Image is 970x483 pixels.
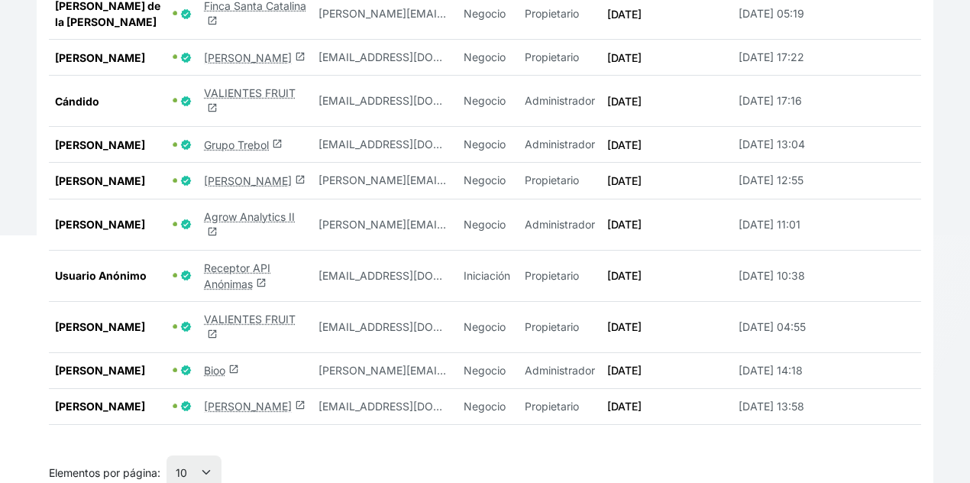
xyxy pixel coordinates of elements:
td: Iniciación [458,250,519,301]
span: 🟢 [173,11,177,17]
td: [DATE] 13:58 [732,388,890,424]
span: [PERSON_NAME] [55,216,170,232]
a: Receptor API Anónimaslaunch [204,261,270,290]
td: Propietario [519,250,601,301]
span: 🟢 [173,324,177,330]
td: [DATE] 11:01 [732,199,890,250]
td: [DATE] [601,199,732,250]
span: Usuario Verificado [180,52,192,63]
td: Negocio [458,388,519,424]
span: launch [228,364,239,374]
span: 🟢 [173,273,177,279]
td: john@bioo.tech [312,352,458,388]
span: launch [207,329,218,339]
a: Grupo Trebollaunch [204,138,283,151]
td: [DATE] [601,40,732,76]
a: Agrow Analytics IIlaunch [204,210,295,239]
span: [PERSON_NAME] [55,319,170,335]
span: launch [207,102,218,113]
span: launch [272,138,283,149]
td: Propietario [519,40,601,76]
a: [PERSON_NAME]launch [204,400,306,413]
td: [DATE] [601,127,732,163]
td: Negocio [458,352,519,388]
span: 🟢 [173,178,177,184]
span: launch [295,174,306,185]
td: Negocio [458,40,519,76]
span: 🟢 [173,404,177,410]
a: VALIENTES FRUITlaunch [204,86,296,115]
span: Usuario Verificado [180,219,192,230]
td: [DATE] 17:22 [732,40,890,76]
span: [PERSON_NAME] [55,137,170,153]
td: [DATE] 13:04 [732,127,890,163]
span: 🟢 [173,222,177,228]
td: Negocio [458,76,519,127]
td: asojorge@gmail.com [312,388,458,424]
span: launch [295,400,306,410]
span: Usuario Verificado [180,400,192,412]
span: 🟢 [173,98,177,104]
td: Propietario [519,301,601,352]
span: 🟢 [173,142,177,148]
td: Negocio [458,163,519,199]
td: [DATE] [601,163,732,199]
td: Administrador [519,352,601,388]
td: celia.vincent@gmail.com [312,199,458,250]
span: 🟢 [173,368,177,374]
td: Negocio [458,199,519,250]
span: [PERSON_NAME] [55,398,170,414]
td: [DATE] [601,76,732,127]
span: [PERSON_NAME] [55,50,170,66]
span: Usuario Verificado [180,175,192,186]
td: [DATE] 14:18 [732,352,890,388]
td: administracion@valientesfruits.com [312,301,458,352]
td: Negocio [458,301,519,352]
span: launch [207,226,218,237]
span: Usuario Verificado [180,96,192,107]
a: VALIENTES FRUITlaunch [204,313,296,342]
p: Elementos por página: [49,465,160,481]
td: jorgeramirezlaguarta@gmail.com [312,40,458,76]
td: lorenzo.sanagustincallen@gmail.com [312,163,458,199]
a: [PERSON_NAME]launch [204,51,306,64]
td: Negocio [458,127,519,163]
td: Propietario [519,388,601,424]
td: Administrador [519,76,601,127]
a: [PERSON_NAME]launch [204,174,306,187]
td: [DATE] 04:55 [732,301,890,352]
span: 🟢 [173,54,177,60]
span: Usuario Verificado [180,270,192,281]
td: [DATE] 12:55 [732,163,890,199]
span: launch [295,51,306,62]
span: Usuario Verificado [180,8,192,20]
td: [DATE] 10:38 [732,250,890,301]
td: Administrador [519,199,601,250]
span: [PERSON_NAME] [55,173,170,189]
td: [DATE] [601,352,732,388]
td: [DATE] 17:16 [732,76,890,127]
td: Administrador [519,127,601,163]
td: anonimo@agrowanalytics.com [312,250,458,301]
span: Usuario Verificado [180,365,192,376]
td: garrimar@telefonica.net [312,76,458,127]
span: [PERSON_NAME] [55,362,170,378]
span: launch [256,277,267,288]
a: Bioolaunch [204,364,239,377]
span: Usuario Verificado [180,139,192,151]
span: Cándido [55,93,170,109]
span: launch [207,15,218,26]
td: [DATE] [601,250,732,301]
span: Usuario Anónimo [55,267,170,284]
span: Usuario Verificado [180,321,192,332]
td: [DATE] [601,301,732,352]
td: Propietario [519,163,601,199]
td: riego@grupotrebol.pe [312,127,458,163]
td: [DATE] [601,388,732,424]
